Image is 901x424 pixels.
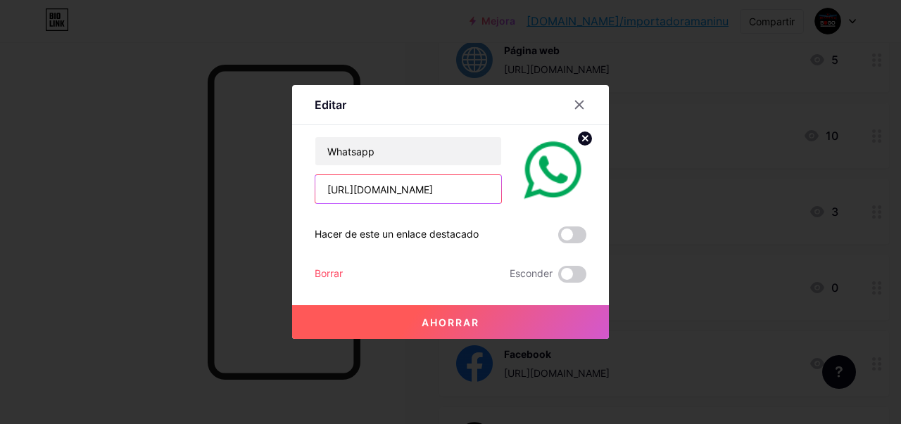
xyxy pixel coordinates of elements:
input: URL [315,175,501,203]
img: miniatura del enlace [519,136,586,204]
font: Borrar [315,267,343,279]
input: Título [315,137,501,165]
font: Hacer de este un enlace destacado [315,228,479,240]
font: Esconder [510,267,553,279]
font: Ahorrar [422,316,479,328]
font: Editar [315,98,346,112]
button: Ahorrar [292,305,609,339]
